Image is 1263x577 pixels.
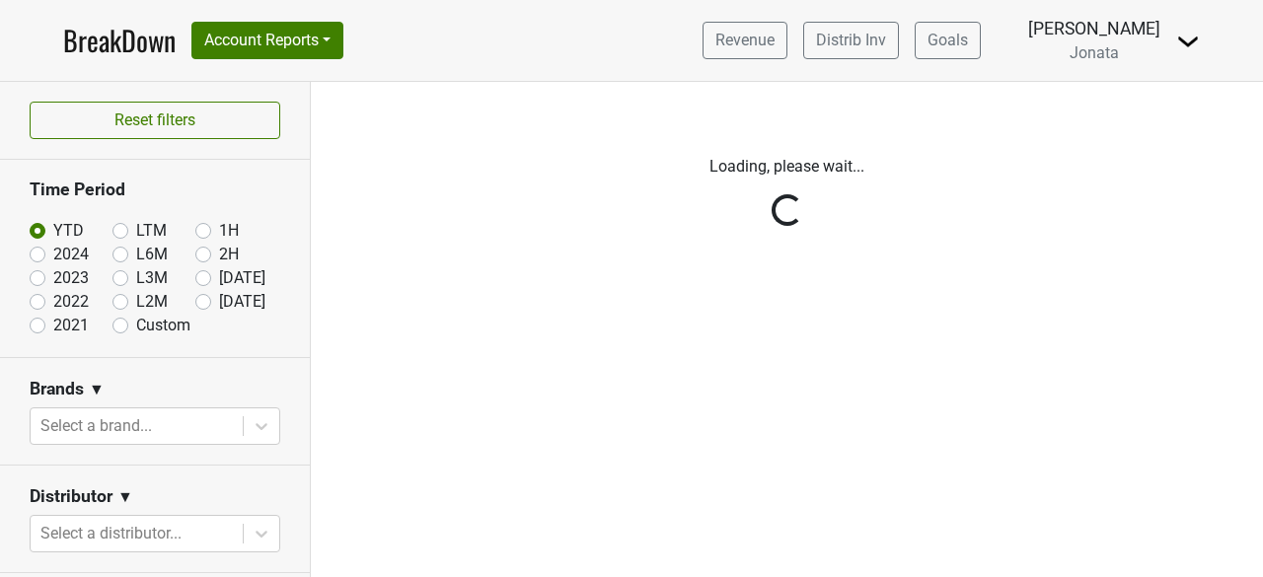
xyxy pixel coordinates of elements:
img: Dropdown Menu [1176,30,1200,53]
p: Loading, please wait... [326,155,1248,179]
a: Distrib Inv [803,22,899,59]
div: [PERSON_NAME] [1028,16,1160,41]
a: Revenue [703,22,787,59]
a: BreakDown [63,20,176,61]
span: Jonata [1070,43,1119,62]
a: Goals [915,22,981,59]
button: Account Reports [191,22,343,59]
